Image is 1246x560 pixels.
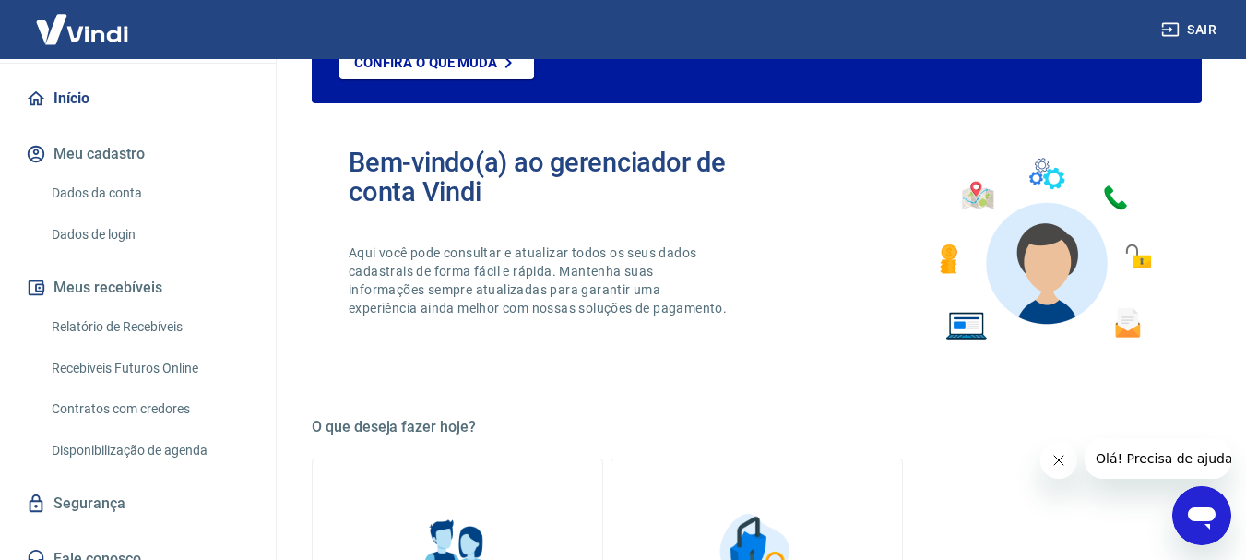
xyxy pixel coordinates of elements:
img: Imagem de um avatar masculino com diversos icones exemplificando as funcionalidades do gerenciado... [923,148,1165,351]
button: Meus recebíveis [22,268,254,308]
a: Recebíveis Futuros Online [44,350,254,387]
a: Relatório de Recebíveis [44,308,254,346]
p: Aqui você pode consultar e atualizar todos os seus dados cadastrais de forma fácil e rápida. Mant... [349,244,730,317]
a: Dados da conta [44,174,254,212]
img: Vindi [22,1,142,57]
h5: O que deseja fazer hoje? [312,418,1202,436]
a: Início [22,78,254,119]
iframe: Fechar mensagem [1040,442,1077,479]
a: Confira o que muda [339,46,534,79]
a: Disponibilização de agenda [44,432,254,470]
a: Contratos com credores [44,390,254,428]
p: Confira o que muda [354,54,497,71]
button: Sair [1157,13,1224,47]
button: Meu cadastro [22,134,254,174]
iframe: Botão para abrir a janela de mensagens [1172,486,1231,545]
a: Segurança [22,483,254,524]
iframe: Mensagem da empresa [1085,438,1231,479]
span: Olá! Precisa de ajuda? [11,13,155,28]
h2: Bem-vindo(a) ao gerenciador de conta Vindi [349,148,757,207]
a: Dados de login [44,216,254,254]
